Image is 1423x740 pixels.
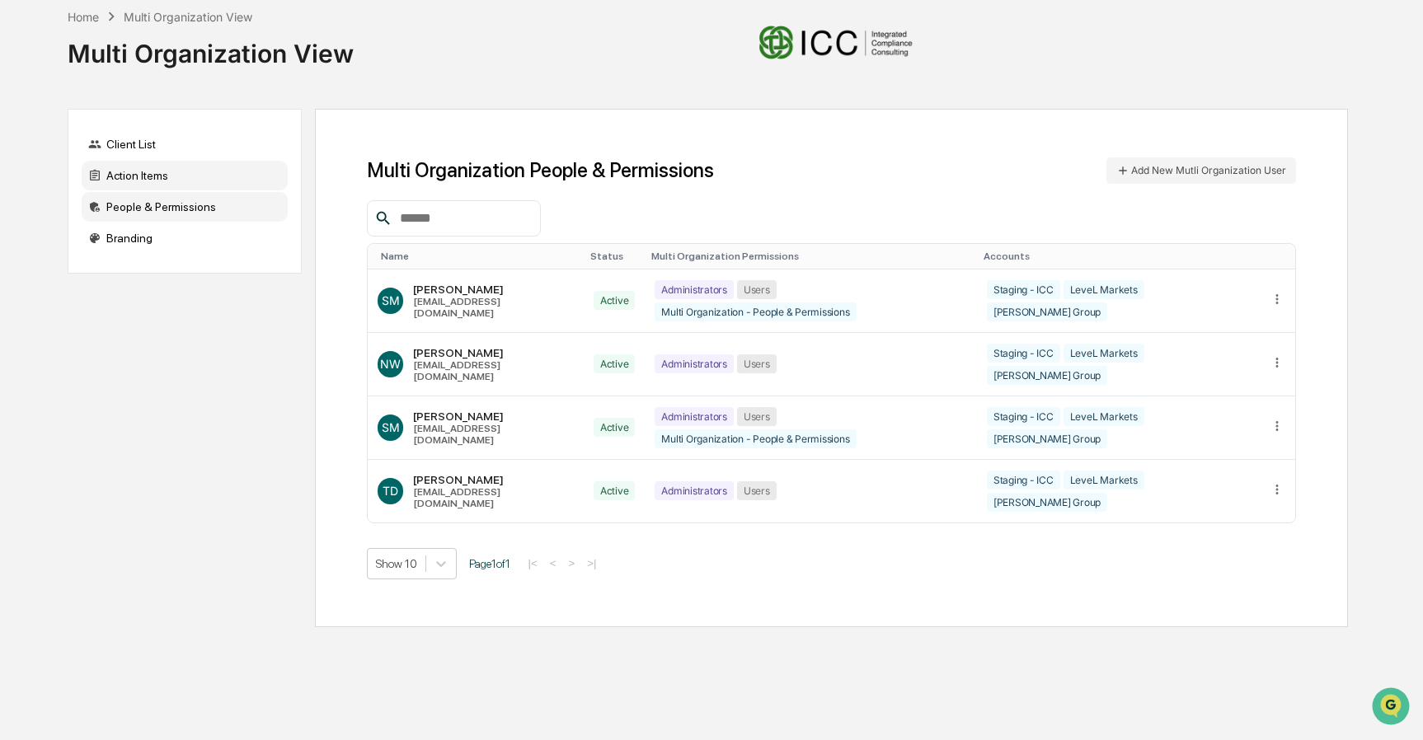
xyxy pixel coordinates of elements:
img: Jack Rasmussen [16,253,43,279]
div: Staging - ICC [987,344,1060,363]
div: [PERSON_NAME] Group [987,493,1107,512]
div: Users [737,280,777,299]
div: Administrators [655,280,734,299]
div: Toggle SortBy [381,251,576,262]
div: Home [68,10,99,24]
div: Branding [82,223,288,253]
div: Users [737,481,777,500]
div: [EMAIL_ADDRESS][DOMAIN_NAME] [413,486,574,509]
div: [PERSON_NAME] [413,283,574,296]
span: SM [382,420,400,434]
div: Staging - ICC [987,280,1060,299]
div: Administrators [655,481,734,500]
button: |< [523,556,542,570]
div: [PERSON_NAME] Group [987,429,1107,448]
span: [PERSON_NAME] [51,224,134,237]
div: Toggle SortBy [1273,251,1289,262]
div: LeveL Markets [1064,280,1144,299]
div: Staging - ICC [987,471,1060,489]
img: 1746055101610-c473b297-6a78-478c-a979-82029cc54cd1 [16,126,46,156]
span: Pylon [164,409,200,421]
a: 🖐️Preclearance [10,330,113,360]
div: [EMAIL_ADDRESS][DOMAIN_NAME] [413,296,574,319]
div: Toggle SortBy [984,251,1253,262]
div: 🔎 [16,370,30,383]
span: Attestations [136,337,204,354]
img: 4531339965365_218c74b014194aa58b9b_72.jpg [35,126,64,156]
span: SM [382,293,400,307]
span: Data Lookup [33,368,104,385]
div: [PERSON_NAME] [413,410,574,423]
div: Multi Organization View [124,10,252,24]
div: Active [594,354,636,373]
div: People & Permissions [82,192,288,222]
div: Users [737,354,777,373]
div: Active [594,418,636,437]
span: Page 1 of 1 [469,557,510,570]
div: Action Items [82,161,288,190]
div: We're available if you need us! [74,143,227,156]
div: Administrators [655,407,734,426]
div: Multi Organization - People & Permissions [655,302,856,321]
img: 1746055101610-c473b297-6a78-478c-a979-82029cc54cd1 [33,269,46,283]
button: > [563,556,580,570]
button: See all [256,180,300,199]
div: [EMAIL_ADDRESS][DOMAIN_NAME] [413,423,574,446]
span: • [137,269,143,282]
div: [EMAIL_ADDRESS][DOMAIN_NAME] [413,359,574,382]
div: LeveL Markets [1064,344,1144,363]
div: Multi Organization View [68,26,354,68]
a: 🗄️Attestations [113,330,211,360]
span: • [137,224,143,237]
span: NW [380,357,401,371]
div: Active [594,291,636,310]
span: [DATE] [146,224,180,237]
a: 🔎Data Lookup [10,362,110,391]
div: Start new chat [74,126,270,143]
div: Users [737,407,777,426]
button: < [545,556,561,570]
button: >| [582,556,601,570]
iframe: Open customer support [1370,686,1415,730]
div: [PERSON_NAME] [413,346,574,359]
img: Integrated Compliance Consulting [753,17,918,66]
img: Steven Moralez [16,208,43,235]
button: Add New Mutli Organization User [1106,157,1296,184]
div: Toggle SortBy [590,251,639,262]
span: [DATE] [146,269,180,282]
div: Administrators [655,354,734,373]
button: Start new chat [280,131,300,151]
div: Active [594,481,636,500]
span: TD [383,484,398,498]
h1: Multi Organization People & Permissions [367,158,714,182]
input: Clear [43,75,272,92]
div: Staging - ICC [987,407,1060,426]
div: LeveL Markets [1064,471,1144,489]
div: [PERSON_NAME] [413,473,574,486]
div: 🖐️ [16,339,30,352]
span: [PERSON_NAME] [51,269,134,282]
span: Preclearance [33,337,106,354]
div: 🗄️ [120,339,133,352]
div: Past conversations [16,183,110,196]
div: Client List [82,129,288,159]
div: LeveL Markets [1064,407,1144,426]
div: [PERSON_NAME] Group [987,302,1107,321]
div: [PERSON_NAME] Group [987,366,1107,385]
div: Multi Organization - People & Permissions [655,429,856,448]
div: Toggle SortBy [651,251,970,262]
a: Powered byPylon [116,408,200,421]
p: How can we help? [16,35,300,61]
